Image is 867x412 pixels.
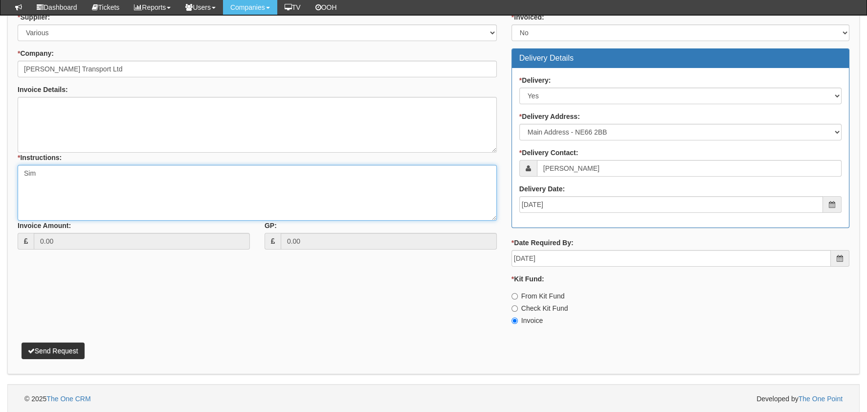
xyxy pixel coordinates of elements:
label: Check Kit Fund [511,303,568,313]
input: From Kit Fund [511,293,518,299]
label: Invoiced: [511,12,544,22]
label: Company: [18,48,54,58]
label: Invoice Details: [18,85,68,94]
span: © 2025 [24,395,91,403]
label: Invoice Amount: [18,221,71,230]
span: Developed by [756,394,843,404]
a: The One CRM [46,395,90,403]
label: Supplier: [18,12,50,22]
label: Date Required By: [511,238,574,248]
label: GP: [265,221,277,230]
input: Invoice [511,318,518,324]
label: From Kit Fund [511,291,565,301]
label: Delivery Date: [519,184,565,194]
a: The One Point [799,395,843,403]
label: Kit Fund: [511,274,544,284]
input: Check Kit Fund [511,305,518,312]
label: Invoice [511,316,543,325]
h3: Delivery Details [519,54,842,63]
label: Instructions: [18,153,62,162]
button: Send Request [22,343,85,359]
label: Delivery Address: [519,112,580,121]
label: Delivery: [519,75,551,85]
label: Delivery Contact: [519,148,578,158]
